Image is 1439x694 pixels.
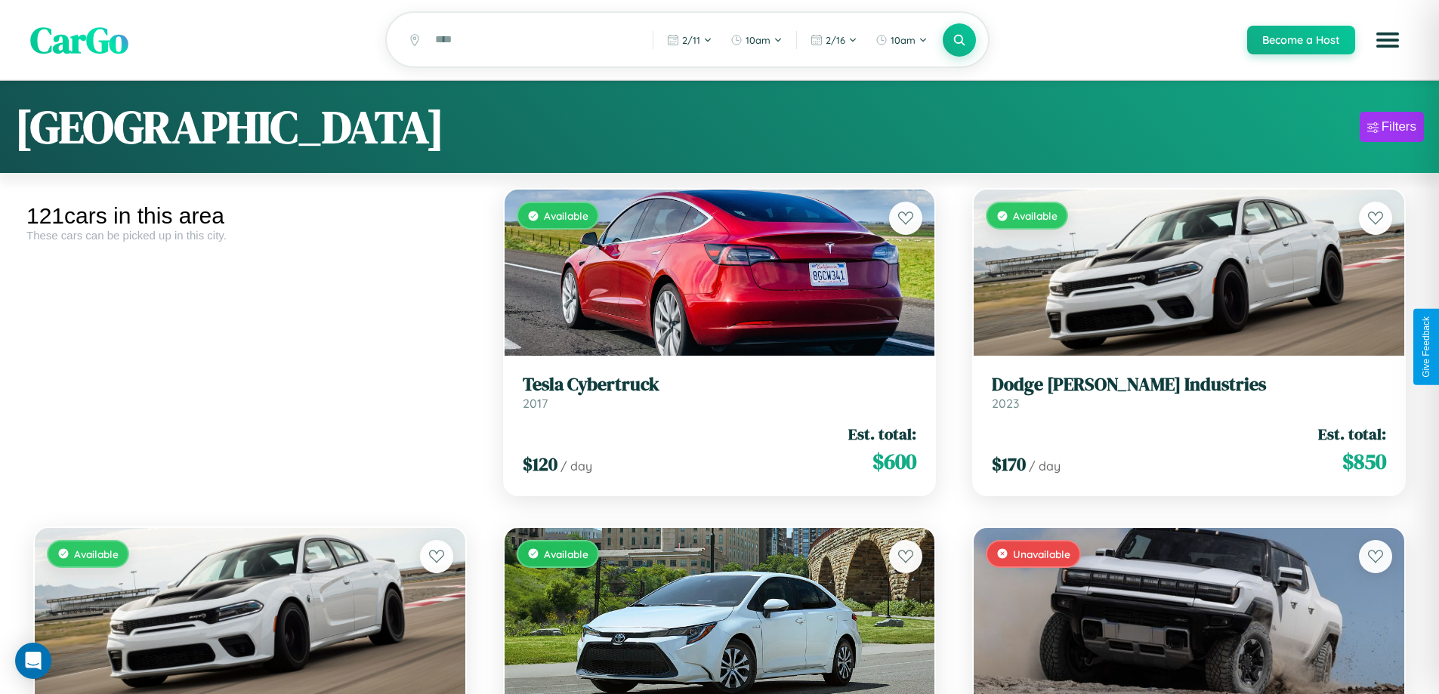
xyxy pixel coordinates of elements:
span: $ 850 [1342,446,1386,477]
button: 10am [868,28,935,52]
span: / day [560,458,592,473]
button: 2/16 [803,28,865,52]
div: Open Intercom Messenger [15,643,51,679]
h3: Tesla Cybertruck [523,374,917,396]
span: $ 600 [872,446,916,477]
div: These cars can be picked up in this city. [26,229,474,242]
span: Available [74,547,119,560]
span: $ 170 [992,452,1026,477]
span: Est. total: [1318,423,1386,445]
span: Available [544,209,588,222]
span: 2023 [992,396,1019,411]
span: 2 / 16 [826,34,845,46]
span: Available [1013,209,1058,222]
button: Open menu [1366,19,1409,61]
h1: [GEOGRAPHIC_DATA] [15,96,444,158]
div: Filters [1382,119,1416,134]
a: Tesla Cybertruck2017 [523,374,917,411]
span: $ 120 [523,452,557,477]
span: 2017 [523,396,548,411]
div: 121 cars in this area [26,203,474,229]
span: 10am [746,34,770,46]
span: 2 / 11 [682,34,700,46]
div: Give Feedback [1421,316,1431,378]
button: 10am [723,28,790,52]
span: Available [544,547,588,560]
span: CarGo [30,15,128,65]
button: 2/11 [659,28,720,52]
span: Est. total: [848,423,916,445]
button: Filters [1360,112,1424,142]
span: 10am [891,34,916,46]
h3: Dodge [PERSON_NAME] Industries [992,374,1386,396]
a: Dodge [PERSON_NAME] Industries2023 [992,374,1386,411]
span: Unavailable [1013,547,1070,560]
button: Become a Host [1247,26,1355,54]
span: / day [1029,458,1061,473]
